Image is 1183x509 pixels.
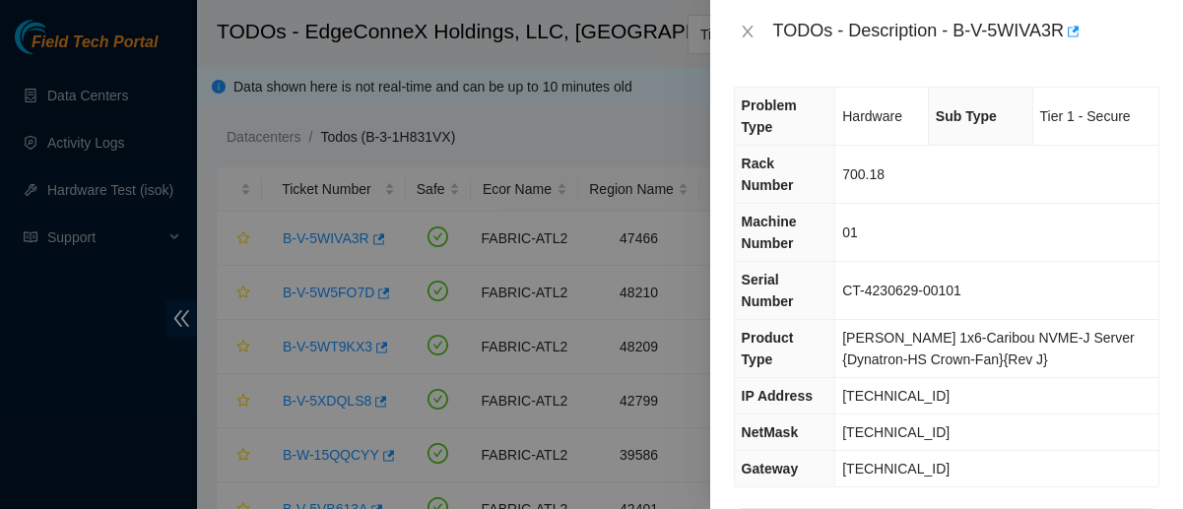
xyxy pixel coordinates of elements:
[742,424,799,440] span: NetMask
[742,156,794,193] span: Rack Number
[842,166,885,182] span: 700.18
[842,108,902,124] span: Hardware
[842,330,1134,367] span: [PERSON_NAME] 1x6-Caribou NVME-J Server {Dynatron-HS Crown-Fan}{Rev J}
[773,16,1159,47] div: TODOs - Description - B-V-5WIVA3R
[742,388,813,404] span: IP Address
[842,388,950,404] span: [TECHNICAL_ID]
[842,224,858,240] span: 01
[734,23,761,41] button: Close
[1040,108,1131,124] span: Tier 1 - Secure
[742,461,799,477] span: Gateway
[842,424,950,440] span: [TECHNICAL_ID]
[742,330,794,367] span: Product Type
[742,214,797,251] span: Machine Number
[742,272,794,309] span: Serial Number
[936,108,997,124] span: Sub Type
[842,283,961,298] span: CT-4230629-00101
[842,461,950,477] span: [TECHNICAL_ID]
[742,97,797,135] span: Problem Type
[740,24,756,39] span: close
